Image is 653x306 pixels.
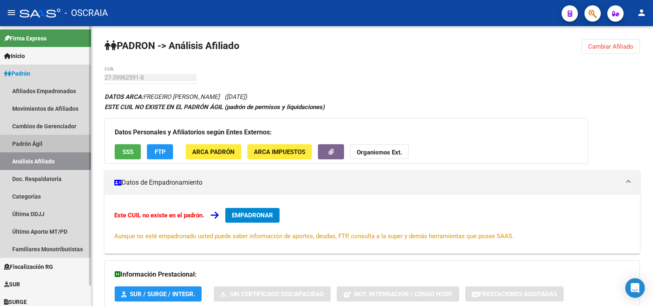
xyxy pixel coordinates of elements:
mat-icon: menu [7,8,16,18]
mat-icon: person [637,8,646,18]
button: FTP [147,144,173,159]
button: EMPADRONAR [225,208,280,223]
h3: Datos Personales y Afiliatorios según Entes Externos: [115,127,578,138]
span: EMPADRONAR [232,212,273,219]
mat-panel-title: Datos de Empadronamiento [114,178,620,187]
span: Not. Internacion / Censo Hosp. [354,290,453,298]
span: Inicio [4,51,25,60]
span: ARCA Impuestos [254,148,305,156]
span: Cambiar Afiliado [588,43,633,50]
span: ([DATE]) [224,93,247,101]
span: FTP [155,148,166,156]
button: ARCA Padrón [186,144,241,159]
span: SSS [122,148,133,156]
span: Sin Certificado Discapacidad [230,290,324,298]
button: Not. Internacion / Censo Hosp. [337,286,459,302]
span: Fiscalización RG [4,262,53,271]
div: Datos de Empadronamiento [104,195,640,254]
strong: Organismos Ext. [357,149,402,156]
strong: DATOS ARCA: [104,93,143,101]
strong: ESTE CUIL NO EXISTE EN EL PADRÓN ÁGIL (padrón de permisos y liquidaciones) [104,103,324,111]
button: SSS [115,144,141,159]
h3: Información Prestacional: [115,269,630,280]
span: Aunque no esté empadronado usted puede saber información de aportes, deudas, FTP, consulta a la s... [114,232,514,240]
span: Firma Express [4,34,47,43]
strong: PADRON -> Análisis Afiliado [104,40,240,51]
span: SUR [4,280,20,289]
button: Prestaciones Auditadas [465,286,564,302]
button: SUR / SURGE / INTEGR. [115,286,202,302]
button: Cambiar Afiliado [582,39,640,54]
span: Prestaciones Auditadas [479,290,557,298]
span: FREGEIRO [PERSON_NAME] [104,93,220,101]
button: ARCA Impuestos [247,144,312,159]
mat-expansion-panel-header: Datos de Empadronamiento [104,170,640,195]
strong: Este CUIL no existe en el padrón. [114,212,204,219]
span: - OSCRAIA [64,4,108,22]
span: Padrón [4,69,30,78]
span: ARCA Padrón [192,148,235,156]
button: Organismos Ext. [350,144,409,159]
button: Sin Certificado Discapacidad [214,286,331,302]
div: Open Intercom Messenger [625,278,645,298]
span: SUR / SURGE / INTEGR. [130,290,195,298]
